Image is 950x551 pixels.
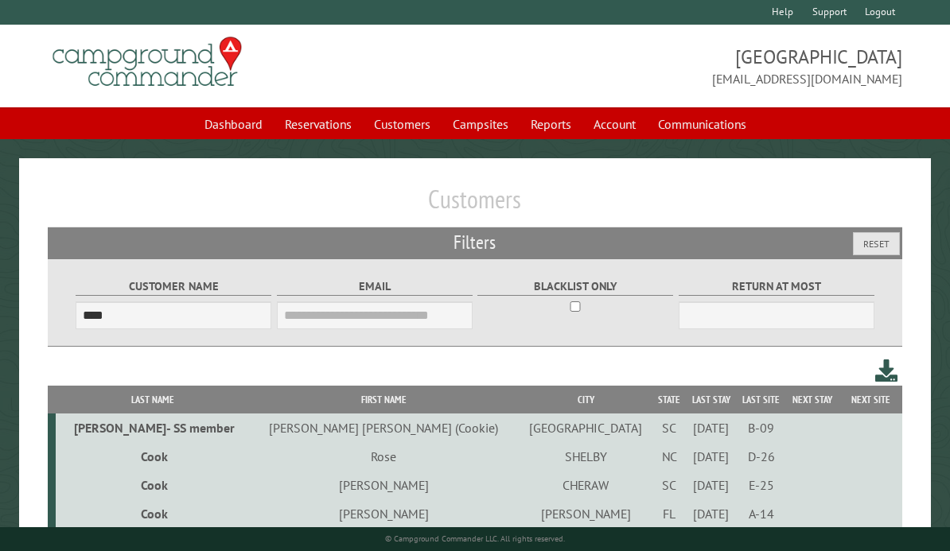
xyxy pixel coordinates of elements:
a: Reservations [275,109,361,139]
a: Campsites [443,109,518,139]
td: SC [653,471,686,499]
label: Email [277,277,473,296]
div: [DATE] [688,506,734,522]
th: Next Site [839,386,902,413]
td: Cook [56,471,250,499]
h1: Customers [48,184,903,227]
th: Last Site [737,386,787,413]
img: Campground Commander [48,31,247,93]
label: Return at most [679,277,874,296]
td: CHERAW [518,471,653,499]
td: [PERSON_NAME] [250,471,518,499]
a: Reports [521,109,581,139]
td: D-26 [737,442,787,471]
div: [DATE] [688,420,734,436]
small: © Campground Commander LLC. All rights reserved. [385,534,565,544]
td: [PERSON_NAME] [518,499,653,528]
label: Customer Name [76,277,271,296]
td: [PERSON_NAME]- SS member [56,413,250,442]
div: [DATE] [688,477,734,493]
td: FL [653,499,686,528]
a: Account [584,109,645,139]
span: [GEOGRAPHIC_DATA] [EMAIL_ADDRESS][DOMAIN_NAME] [475,44,902,88]
a: Customers [364,109,440,139]
th: City [518,386,653,413]
label: Blacklist only [477,277,673,296]
th: Last Name [56,386,250,413]
div: [DATE] [688,448,734,464]
button: Reset [853,232,900,255]
td: E-25 [737,471,787,499]
td: Rose [250,442,518,471]
td: SC [653,413,686,442]
th: State [653,386,686,413]
td: NC [653,442,686,471]
h2: Filters [48,227,903,258]
td: Cook [56,442,250,471]
td: B-09 [737,413,787,442]
td: [GEOGRAPHIC_DATA] [518,413,653,442]
a: Download this customer list (.csv) [875,356,898,386]
th: Next Stay [786,386,839,413]
td: A-14 [737,499,787,528]
td: SHELBY [518,442,653,471]
th: Last Stay [686,386,737,413]
td: [PERSON_NAME] [PERSON_NAME] (Cookie) [250,413,518,442]
a: Communications [648,109,756,139]
a: Dashboard [195,109,272,139]
th: First Name [250,386,518,413]
td: Cook [56,499,250,528]
td: [PERSON_NAME] [250,499,518,528]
